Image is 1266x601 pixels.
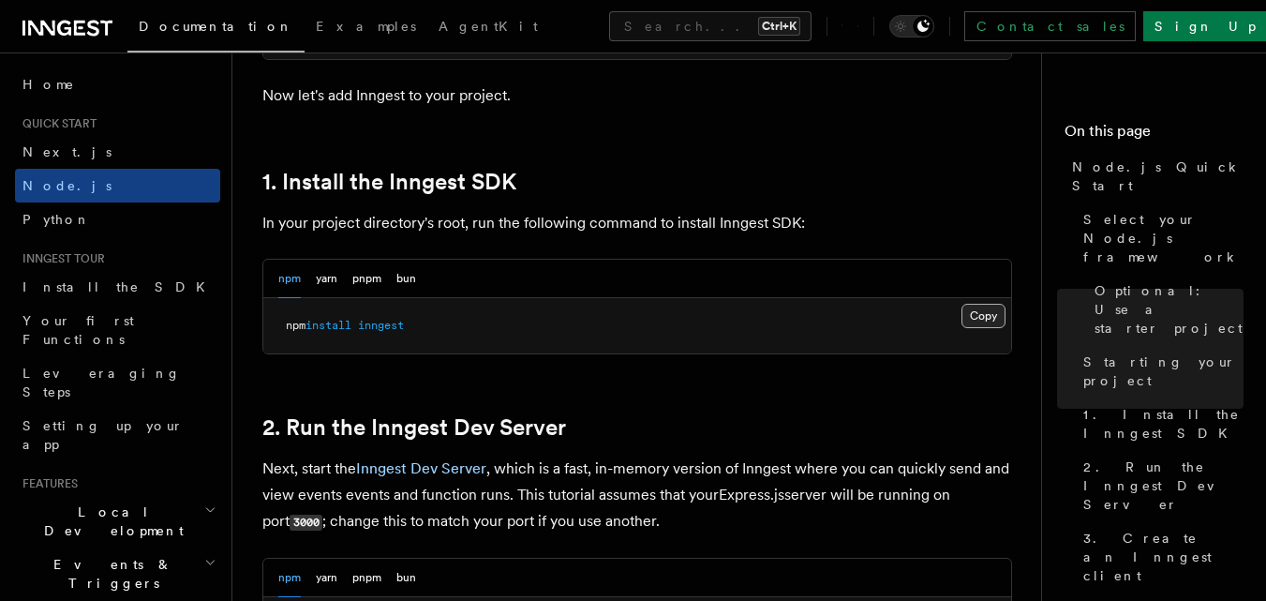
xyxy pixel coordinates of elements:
[15,555,204,593] span: Events & Triggers
[1095,281,1244,338] span: Optional: Use a starter project
[286,319,305,332] span: npm
[1083,458,1244,514] span: 2. Run the Inngest Dev Server
[22,418,184,452] span: Setting up your app
[15,356,220,409] a: Leveraging Steps
[1065,150,1244,203] a: Node.js Quick Start
[15,68,220,101] a: Home
[22,144,112,159] span: Next.js
[15,503,204,540] span: Local Development
[358,319,404,332] span: inngest
[15,304,220,356] a: Your first Functions
[758,17,800,36] kbd: Ctrl+K
[127,6,305,53] a: Documentation
[15,251,105,266] span: Inngest tour
[278,260,301,298] button: npm
[316,19,416,34] span: Examples
[15,476,78,491] span: Features
[15,270,220,304] a: Install the SDK
[352,260,381,298] button: pnpm
[889,15,934,38] button: Toggle dark mode
[15,169,220,203] a: Node.js
[15,135,220,169] a: Next.js
[22,366,181,399] span: Leveraging Steps
[15,548,220,600] button: Events & Triggers
[352,559,381,597] button: pnpm
[1076,521,1244,593] a: 3. Create an Inngest client
[1065,120,1244,150] h4: On this page
[22,313,134,347] span: Your first Functions
[1087,274,1244,345] a: Optional: Use a starter project
[396,559,416,597] button: bun
[439,19,538,34] span: AgentKit
[15,409,220,461] a: Setting up your app
[305,6,427,51] a: Examples
[316,260,337,298] button: yarn
[1083,529,1244,585] span: 3. Create an Inngest client
[15,116,97,131] span: Quick start
[961,304,1005,328] button: Copy
[427,6,549,51] a: AgentKit
[1076,203,1244,274] a: Select your Node.js framework
[1083,353,1244,390] span: Starting your project
[22,178,112,193] span: Node.js
[396,260,416,298] button: bun
[1076,345,1244,398] a: Starting your project
[262,210,1012,236] p: In your project directory's root, run the following command to install Inngest SDK:
[1083,210,1244,266] span: Select your Node.js framework
[1072,158,1244,195] span: Node.js Quick Start
[305,319,351,332] span: install
[290,515,322,531] code: 3000
[22,75,75,94] span: Home
[15,495,220,548] button: Local Development
[262,169,516,195] a: 1. Install the Inngest SDK
[1076,450,1244,521] a: 2. Run the Inngest Dev Server
[609,11,812,41] button: Search...Ctrl+K
[139,19,293,34] span: Documentation
[316,559,337,597] button: yarn
[1076,398,1244,450] a: 1. Install the Inngest SDK
[262,414,566,441] a: 2. Run the Inngest Dev Server
[15,203,220,236] a: Python
[356,459,486,477] a: Inngest Dev Server
[22,279,216,294] span: Install the SDK
[278,559,301,597] button: npm
[262,83,1012,109] p: Now let's add Inngest to your project.
[22,212,91,227] span: Python
[262,456,1012,535] p: Next, start the , which is a fast, in-memory version of Inngest where you can quickly send and vi...
[1083,405,1244,443] span: 1. Install the Inngest SDK
[964,11,1136,41] a: Contact sales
